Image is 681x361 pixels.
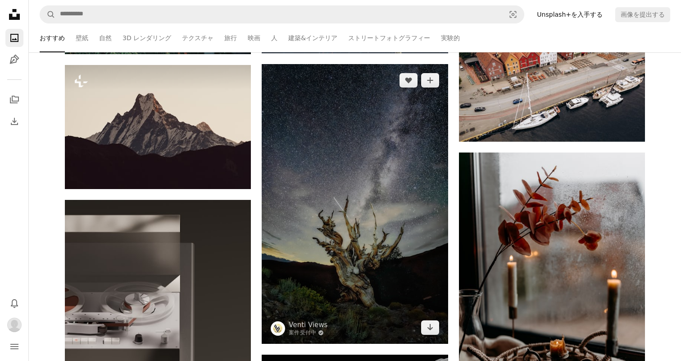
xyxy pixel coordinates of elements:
[5,338,23,356] button: メニュー
[182,23,213,52] a: テクスチャ
[65,65,251,189] img: 灰色の空を背景に山の頂上がシルエットになっている
[400,73,418,88] button: いいね！
[99,23,112,52] a: 自然
[615,7,670,22] button: 画像を提出する
[348,23,430,52] a: ストリートフォトグラフィー
[7,318,22,332] img: ユーザー湯 滓のアバター
[441,23,460,52] a: 実験的
[76,23,88,52] a: 壁紙
[288,23,337,52] a: 建築&インテリア
[40,6,55,23] button: Unsplashで検索する
[5,5,23,25] a: ホーム — Unsplash
[459,67,645,75] a: カラフルな歴史的建造物がボートでウォーターフロントに並んでいます。
[5,91,23,109] a: コレクション
[5,112,23,130] a: ダウンロード履歴
[421,320,439,335] a: ダウンロード
[289,329,327,337] a: 案件受付中
[459,2,645,142] img: カラフルな歴史的建造物がボートでウォーターフロントに並んでいます。
[248,23,260,52] a: 映画
[40,5,524,23] form: サイト内でビジュアルを探す
[459,288,645,296] a: 雨の窓のそばにろうそくとユーカリが枝分かれしています。
[262,64,448,344] img: 星空を背景にシルエットが広がる古木。
[123,23,171,52] a: 3D レンダリング
[5,29,23,47] a: 写真
[421,73,439,88] button: コレクションに追加する
[531,7,608,22] a: Unsplash+を入手する
[65,312,251,320] a: 透明な蓋付きのビンテージリールツーリールテープレコーダー
[289,320,327,329] a: Venti Views
[271,23,277,52] a: 人
[5,316,23,334] button: プロフィール
[502,6,524,23] button: ビジュアル検索
[262,199,448,208] a: 星空を背景にシルエットが広がる古木。
[271,321,285,336] img: Venti Viewsのプロフィールを見る
[224,23,237,52] a: 旅行
[5,51,23,69] a: イラスト
[65,123,251,131] a: 灰色の空を背景に山の頂上がシルエットになっている
[5,294,23,312] button: 通知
